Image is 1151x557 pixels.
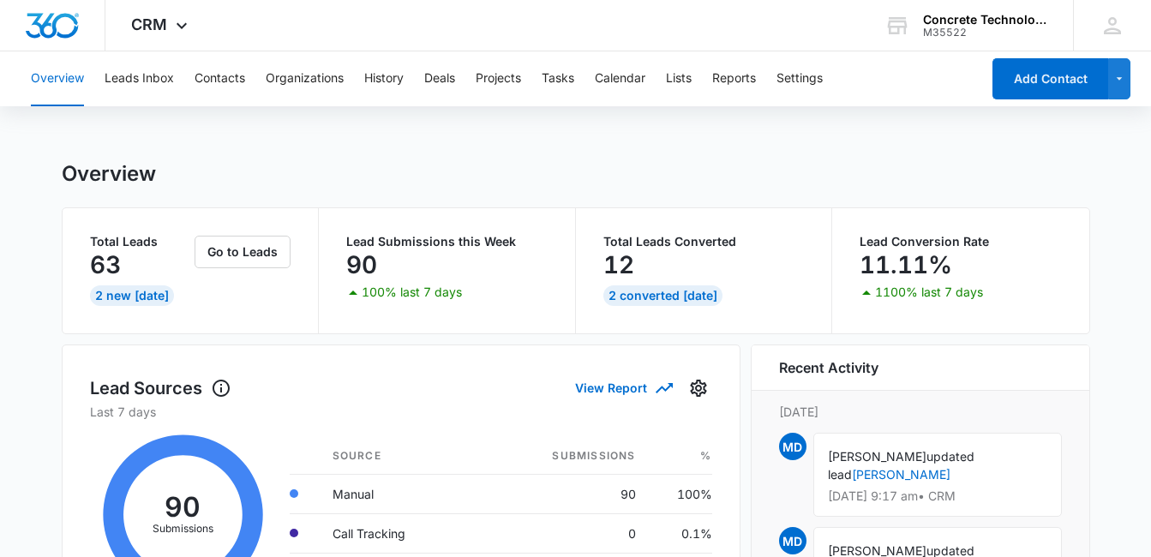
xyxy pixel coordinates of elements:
[779,527,806,554] span: MD
[875,286,983,298] p: 1100% last 7 days
[712,51,756,106] button: Reports
[195,51,245,106] button: Contacts
[923,13,1048,27] div: account name
[852,467,950,482] a: [PERSON_NAME]
[666,51,692,106] button: Lists
[90,403,712,421] p: Last 7 days
[650,438,712,475] th: %
[62,161,156,187] h1: Overview
[650,474,712,513] td: 100%
[364,51,404,106] button: History
[346,251,377,278] p: 90
[362,286,462,298] p: 100% last 7 days
[575,373,671,403] button: View Report
[90,285,174,306] div: 2 New [DATE]
[476,51,521,106] button: Projects
[923,27,1048,39] div: account id
[31,51,84,106] button: Overview
[860,251,952,278] p: 11.11%
[595,51,645,106] button: Calendar
[779,357,878,378] h6: Recent Activity
[266,51,344,106] button: Organizations
[685,374,712,402] button: Settings
[90,251,121,278] p: 63
[992,58,1108,99] button: Add Contact
[319,438,508,475] th: Source
[105,51,174,106] button: Leads Inbox
[828,490,1047,502] p: [DATE] 9:17 am • CRM
[603,285,722,306] div: 2 Converted [DATE]
[424,51,455,106] button: Deals
[90,236,192,248] p: Total Leads
[603,236,805,248] p: Total Leads Converted
[508,513,650,553] td: 0
[860,236,1062,248] p: Lead Conversion Rate
[319,513,508,553] td: Call Tracking
[508,474,650,513] td: 90
[195,236,291,268] button: Go to Leads
[319,474,508,513] td: Manual
[650,513,712,553] td: 0.1%
[195,244,291,259] a: Go to Leads
[131,15,167,33] span: CRM
[779,433,806,460] span: MD
[779,403,1062,421] p: [DATE]
[542,51,574,106] button: Tasks
[346,236,548,248] p: Lead Submissions this Week
[603,251,634,278] p: 12
[776,51,823,106] button: Settings
[828,449,926,464] span: [PERSON_NAME]
[508,438,650,475] th: Submissions
[90,375,231,401] h1: Lead Sources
